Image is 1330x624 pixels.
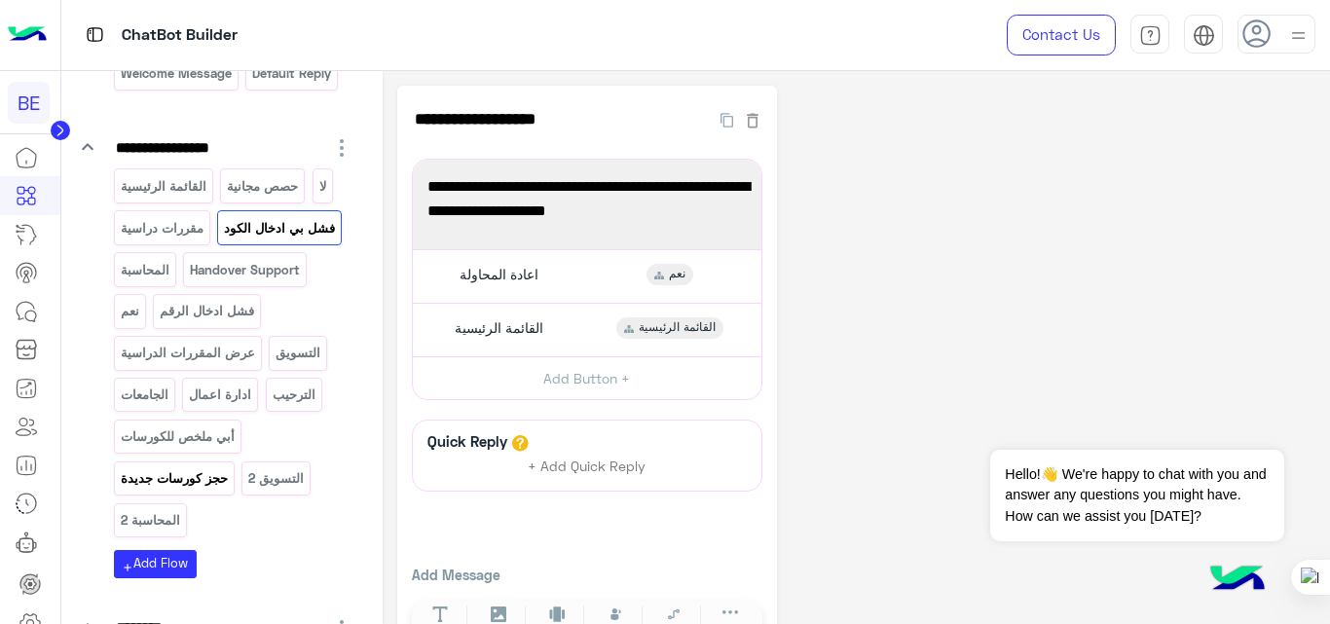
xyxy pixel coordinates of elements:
p: القائمة الرئيسية [119,175,207,198]
img: hulul-logo.png [1203,546,1272,614]
p: المحاسبة 2 [119,509,181,532]
p: Welcome Message [119,62,233,85]
p: Add Message [412,565,762,585]
img: profile [1286,23,1311,48]
a: tab [1130,15,1169,55]
p: Handover Support [189,259,302,281]
span: القائمة الرئيسية [639,319,716,337]
span: القائمة الرئيسية [455,319,543,337]
span: Hello!👋 We're happy to chat with you and answer any questions you might have. How can we assist y... [990,450,1283,541]
span: نعم [669,266,685,283]
p: نعم [119,300,140,322]
p: حجز كورسات جديدة [119,467,229,490]
p: المحاسبة [119,259,170,281]
img: tab [83,22,107,47]
button: Duplicate Flow [711,108,743,130]
p: الجامعات [119,384,169,406]
button: Add Button + [413,356,761,400]
div: القائمة الرئيسية [616,317,723,339]
p: حصص مجانية [226,175,300,198]
button: addAdd Flow [114,550,197,578]
p: Default reply [251,62,333,85]
p: ادارة اعمال [188,384,253,406]
p: التسويق 2 [247,467,306,490]
h6: Quick Reply [423,432,512,450]
a: Contact Us [1007,15,1116,55]
button: Delete Flow [743,108,762,130]
img: Logo [8,15,47,55]
p: مقررات دراسية [119,217,204,239]
p: التسويق [275,342,322,364]
p: فشل ادخال الرقم [159,300,256,322]
p: الترحيب [271,384,316,406]
div: BE [8,82,50,124]
p: لا [317,175,327,198]
p: عرض المقررات الدراسية [119,342,256,364]
p: أبي ملخص للكورسات [119,425,236,448]
p: فشل بي ادخال الكود [223,217,337,239]
img: tab [1139,24,1162,47]
p: ChatBot Builder [122,22,238,49]
div: نعم [647,264,693,285]
i: add [122,562,133,573]
span: + Add Quick Reply [528,458,646,474]
span: يبدو إنك أدخلت الكود بشكل غير صحيح أكثر من مرة، وتم استنفاد عدد المحاولات ! [427,174,747,224]
img: tab [1193,24,1215,47]
span: اعادة المحاولة [460,266,538,283]
button: + Add Quick Reply [514,452,660,481]
i: keyboard_arrow_down [76,135,99,159]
